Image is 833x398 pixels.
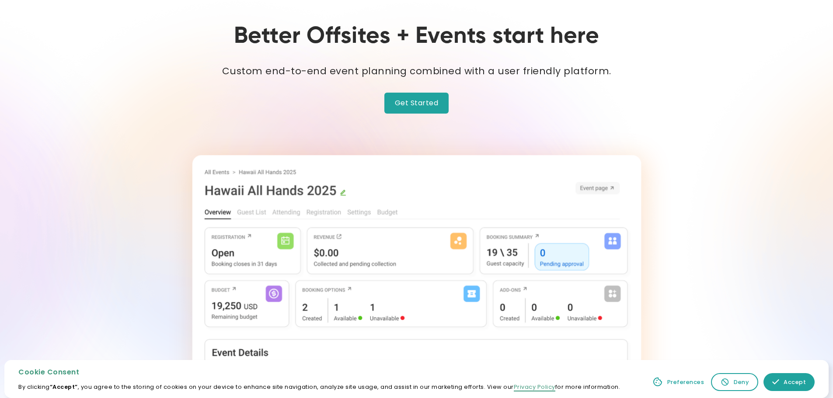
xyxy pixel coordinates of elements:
[711,373,758,391] a: Deny
[234,23,599,50] h1: Better Offsites + Events start here
[667,378,704,386] div: Preferences
[222,64,611,78] strong: Custom end-to-end event planning combined with a user friendly platform.
[763,373,815,391] a: Accept
[18,367,620,377] div: Cookie Consent
[514,383,555,391] a: Privacy Policy
[772,378,779,385] img: allow icon
[50,383,78,391] strong: “Accept”
[784,378,806,386] div: Accept
[384,93,449,114] a: Get Started
[18,383,620,391] p: By clicking , you agree to the storing of cookies on your device to enhance site navigation, anal...
[651,373,706,391] a: Preferences
[734,378,749,386] div: Deny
